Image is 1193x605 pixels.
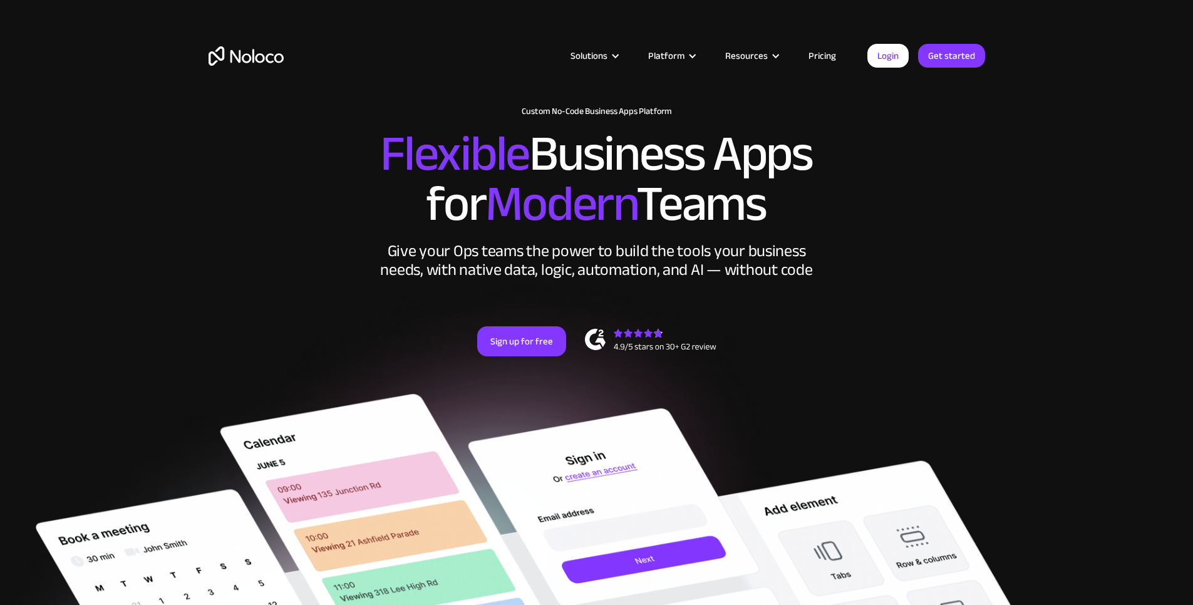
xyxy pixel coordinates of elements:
[209,129,985,229] h2: Business Apps for Teams
[725,48,768,64] div: Resources
[477,326,566,356] a: Sign up for free
[918,44,985,68] a: Get started
[485,157,636,251] span: Modern
[209,46,284,66] a: home
[648,48,684,64] div: Platform
[378,242,816,279] div: Give your Ops teams the power to build the tools your business needs, with native data, logic, au...
[710,48,793,64] div: Resources
[793,48,852,64] a: Pricing
[555,48,633,64] div: Solutions
[380,107,529,200] span: Flexible
[633,48,710,64] div: Platform
[571,48,607,64] div: Solutions
[867,44,909,68] a: Login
